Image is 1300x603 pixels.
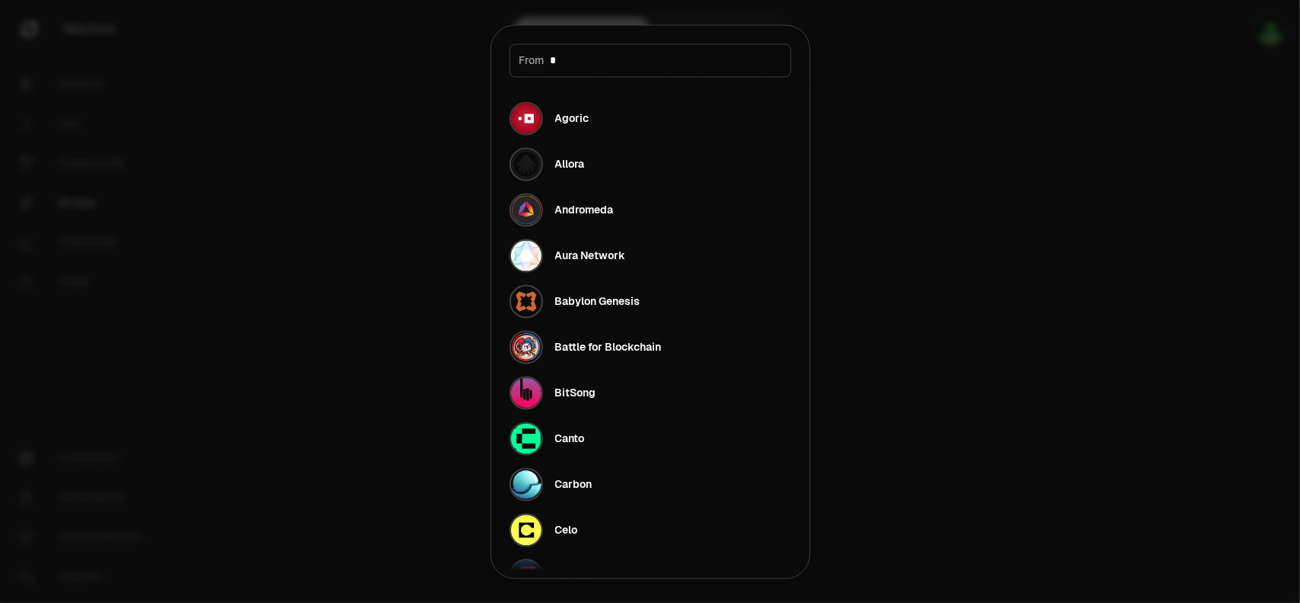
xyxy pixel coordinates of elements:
button: Comdex LogoComdex [500,553,800,598]
img: Allora Logo [509,147,543,181]
div: Carbon [555,476,593,492]
button: Babylon Genesis LogoBabylon Genesis [500,278,800,324]
button: BitSong LogoBitSong [500,370,800,415]
div: Celo [555,522,578,537]
span: From [519,53,545,68]
button: Celo LogoCelo [500,507,800,553]
div: Canto [555,431,585,446]
button: Agoric LogoAgoric [500,95,800,141]
img: Aura Network Logo [509,239,543,272]
div: Allora [555,156,585,172]
button: Battle for Blockchain LogoBattle for Blockchain [500,324,800,370]
img: Celo Logo [509,513,543,547]
img: Andromeda Logo [509,193,543,226]
div: Aura Network [555,248,626,263]
div: Comdex [555,568,597,583]
img: Canto Logo [509,422,543,455]
div: Babylon Genesis [555,293,640,309]
img: Babylon Genesis Logo [509,284,543,318]
button: Aura Network LogoAura Network [500,233,800,278]
button: Carbon LogoCarbon [500,461,800,507]
img: Comdex Logo [509,559,543,592]
div: Andromeda [555,202,614,217]
button: Andromeda LogoAndromeda [500,187,800,233]
img: Battle for Blockchain Logo [509,330,543,364]
div: Agoric [555,111,589,126]
button: Allora LogoAllora [500,141,800,187]
div: BitSong [555,385,596,400]
div: Battle for Blockchain [555,339,662,354]
button: Canto LogoCanto [500,415,800,461]
img: BitSong Logo [509,376,543,409]
img: Carbon Logo [509,467,543,501]
img: Agoric Logo [509,101,543,135]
